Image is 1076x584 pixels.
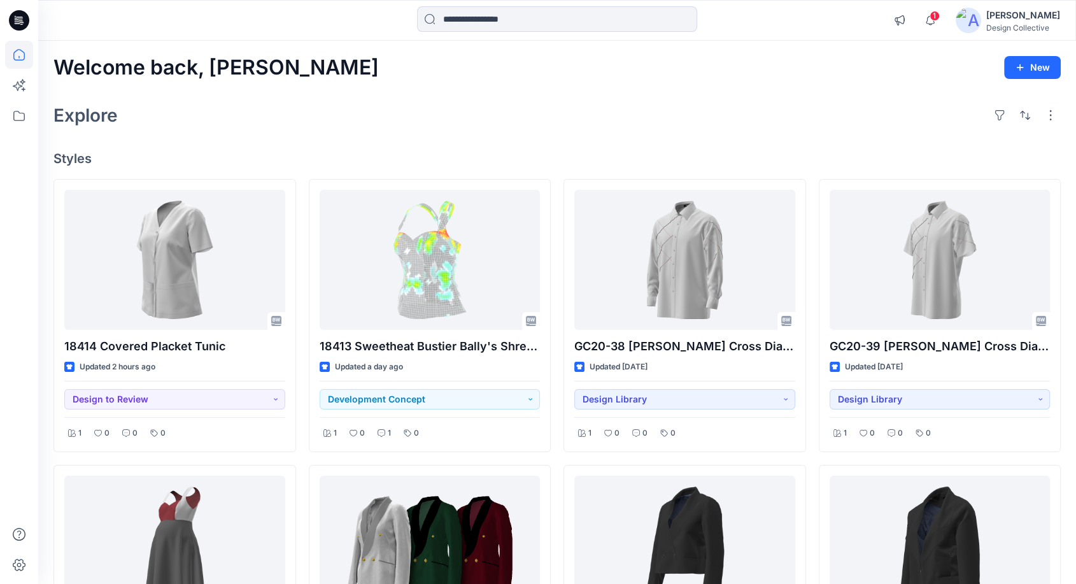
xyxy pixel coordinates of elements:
[64,338,285,355] p: 18414 Covered Placket Tunic
[1004,56,1061,79] button: New
[870,427,875,440] p: 0
[414,427,419,440] p: 0
[320,190,541,330] a: 18413 Sweetheat Bustier Bally's Shreveport
[104,427,110,440] p: 0
[670,427,676,440] p: 0
[78,427,81,440] p: 1
[588,427,591,440] p: 1
[360,427,365,440] p: 0
[986,23,1060,32] div: Design Collective
[844,427,847,440] p: 1
[64,190,285,330] a: 18414 Covered Placket Tunic
[986,8,1060,23] div: [PERSON_NAME]
[642,427,648,440] p: 0
[926,427,931,440] p: 0
[830,338,1051,355] p: GC20-39 [PERSON_NAME] Cross Diamond Details Modern Shirt
[320,338,541,355] p: 18413 Sweetheat Bustier Bally's Shreveport
[53,56,379,80] h2: Welcome back, [PERSON_NAME]
[845,360,903,374] p: Updated [DATE]
[334,427,337,440] p: 1
[830,190,1051,330] a: GC20-39 SS Criss Cross Diamond Details Modern Shirt
[80,360,155,374] p: Updated 2 hours ago
[956,8,981,33] img: avatar
[590,360,648,374] p: Updated [DATE]
[53,105,118,125] h2: Explore
[388,427,391,440] p: 1
[930,11,940,21] span: 1
[898,427,903,440] p: 0
[132,427,138,440] p: 0
[614,427,619,440] p: 0
[574,190,795,330] a: GC20-38 LS Criss Cross Diamond Shirt
[53,151,1061,166] h4: Styles
[335,360,403,374] p: Updated a day ago
[574,338,795,355] p: GC20-38 [PERSON_NAME] Cross Diamond Shirt
[160,427,166,440] p: 0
